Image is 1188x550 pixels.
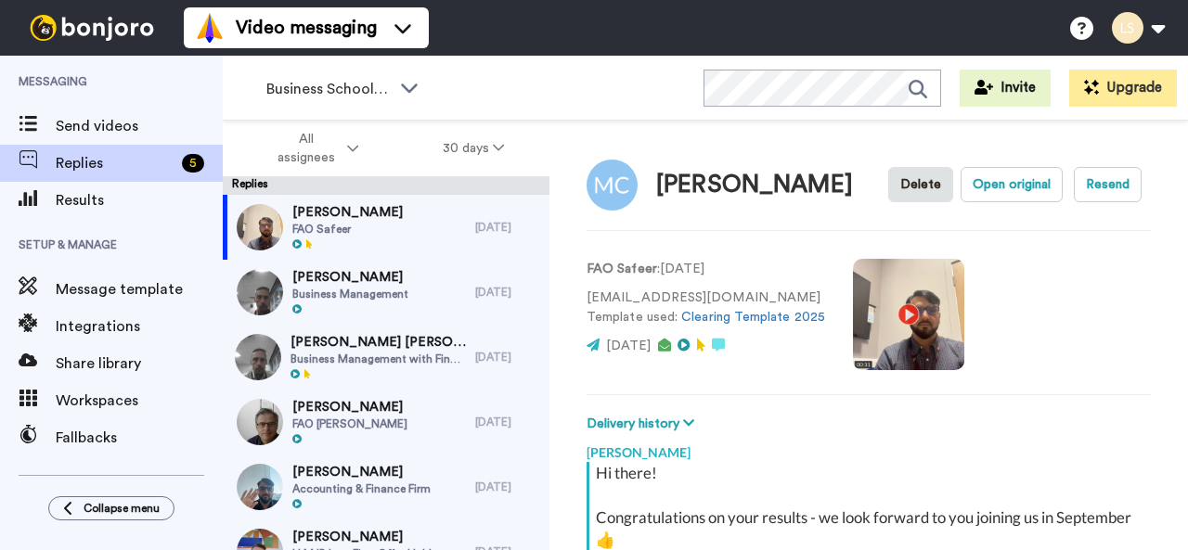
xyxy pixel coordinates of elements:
button: Upgrade [1069,70,1177,107]
div: [DATE] [475,285,540,300]
button: Invite [960,70,1051,107]
div: [DATE] [475,350,540,365]
span: Results [56,189,223,211]
span: [DATE] [606,339,651,352]
span: Message template [56,278,223,301]
span: Business Management [292,287,408,301]
div: Replies [223,176,549,195]
a: [PERSON_NAME]Accounting & Finance Firm[DATE] [223,454,549,519]
span: [PERSON_NAME] [292,463,431,481]
div: [PERSON_NAME] [587,434,1151,462]
img: Image of Mariam Camara [587,160,638,211]
span: Business Management with Finance with Foundation Year [291,352,466,366]
span: Replies [56,152,174,174]
p: : [DATE] [587,260,825,279]
img: d6865295-d892-443c-bbe6-914aec8a913f-thumb.jpg [237,464,283,510]
span: Share library [56,352,223,375]
button: Open original [961,167,1063,202]
span: [PERSON_NAME] [292,398,407,416]
button: All assignees [226,122,401,174]
img: d27e7bd3-3bc2-4543-b04b-7eadcaccd1f8-thumb.jpg [237,204,283,250]
button: Delivery history [587,414,700,434]
button: Collapse menu [48,496,174,520]
a: [PERSON_NAME]FAO Safeer[DATE] [223,195,549,260]
span: Integrations [56,315,223,338]
div: 5 [182,154,204,173]
a: [PERSON_NAME]Business Management[DATE] [223,260,549,325]
span: [PERSON_NAME] [292,203,403,222]
div: [DATE] [475,415,540,429]
a: Clearing Template 2025 [681,311,825,324]
span: Collapse menu [84,501,160,516]
button: Resend [1074,167,1142,202]
a: [PERSON_NAME]FAO [PERSON_NAME][DATE] [223,390,549,454]
img: e26b7a27-0316-4250-a9fb-25c8832eed59-thumb.jpg [235,334,281,380]
span: All assignees [268,130,343,167]
button: 30 days [401,132,547,165]
span: [PERSON_NAME] [292,528,446,546]
span: [PERSON_NAME] [PERSON_NAME] [291,333,466,352]
span: Accounting & Finance Firm [292,481,431,496]
span: Workspaces [56,390,223,412]
span: [PERSON_NAME] [292,268,408,287]
img: a229f216-5566-4dbb-8b6f-35fc909343d4-thumb.jpg [237,399,283,445]
div: [DATE] [475,480,540,494]
p: [EMAIL_ADDRESS][DOMAIN_NAME] Template used: [587,288,825,327]
strong: FAO Safeer [587,262,657,275]
span: FAO [PERSON_NAME] [292,416,407,431]
span: Video messaging [236,15,377,41]
img: 6adbba6a-f3b0-4389-b85b-8b93a01c1b2d-thumb.jpg [237,269,283,315]
img: bj-logo-header-white.svg [22,15,161,41]
div: [DATE] [475,220,540,235]
a: [PERSON_NAME] [PERSON_NAME]Business Management with Finance with Foundation Year[DATE] [223,325,549,390]
span: Fallbacks [56,427,223,449]
span: Business School 2025 [266,78,391,100]
span: Send videos [56,115,223,137]
button: Delete [888,167,953,202]
img: vm-color.svg [195,13,225,43]
div: [PERSON_NAME] [656,172,853,198]
span: FAO Safeer [292,222,403,237]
